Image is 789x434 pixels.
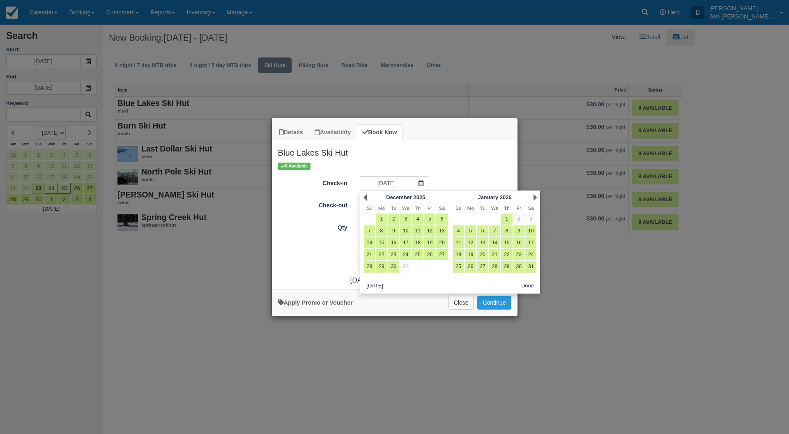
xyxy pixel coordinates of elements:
[412,225,423,237] a: 11
[376,249,387,260] a: 22
[518,281,537,292] button: Done
[478,194,498,200] span: January
[501,214,512,225] a: 1
[272,220,354,232] label: Qty
[453,225,464,237] a: 4
[501,261,512,272] a: 29
[424,249,435,260] a: 26
[400,225,411,237] a: 10
[400,214,411,225] a: 3
[449,296,474,310] button: Close
[363,194,367,201] a: Prev
[528,205,534,211] span: Saturday
[363,281,386,292] button: [DATE]
[513,249,524,260] a: 23
[525,249,536,260] a: 24
[436,249,447,260] a: 27
[272,140,518,161] h2: Blue Lakes Ski Hut
[465,237,476,248] a: 12
[467,205,474,211] span: Monday
[412,237,423,248] a: 18
[388,249,399,260] a: 23
[501,225,512,237] a: 8
[400,261,411,272] a: 31
[364,225,375,237] a: 7
[465,261,476,272] a: 26
[491,205,498,211] span: Wednesday
[386,194,412,200] span: December
[513,214,524,225] a: 2
[489,261,500,272] a: 28
[272,198,354,210] label: Check-out
[424,214,435,225] a: 5
[465,249,476,260] a: 19
[534,194,537,201] a: Next
[453,237,464,248] a: 11
[412,214,423,225] a: 4
[415,205,421,211] span: Thursday
[504,205,510,211] span: Thursday
[513,225,524,237] a: 9
[453,249,464,260] a: 18
[517,205,521,211] span: Friday
[525,225,536,237] a: 10
[391,205,396,211] span: Tuesday
[402,205,409,211] span: Wednesday
[388,237,399,248] a: 16
[424,237,435,248] a: 19
[525,237,536,248] a: 17
[477,261,488,272] a: 27
[413,194,425,200] span: 2025
[388,214,399,225] a: 2
[357,124,402,140] a: Book Now
[513,237,524,248] a: 16
[489,237,500,248] a: 14
[364,249,375,260] a: 21
[388,261,399,272] a: 30
[424,225,435,237] a: 12
[412,249,423,260] a: 25
[378,205,385,211] span: Monday
[436,214,447,225] a: 6
[525,214,536,225] a: 3
[439,205,445,211] span: Saturday
[501,237,512,248] a: 15
[455,205,461,211] span: Sunday
[309,124,356,140] a: Availability
[436,225,447,237] a: 13
[274,124,308,140] a: Details
[525,261,536,272] a: 31
[364,261,375,272] a: 28
[453,261,464,272] a: 25
[513,261,524,272] a: 30
[278,163,311,170] span: 8 Available
[272,176,354,188] label: Check-in
[278,299,353,306] a: Apply Voucher
[501,249,512,260] a: 22
[477,296,511,310] button: Add to Booking
[272,140,518,285] div: Item Modal
[376,214,387,225] a: 1
[489,249,500,260] a: 21
[477,249,488,260] a: 20
[477,237,488,248] a: 13
[489,225,500,237] a: 7
[366,205,372,211] span: Sunday
[477,225,488,237] a: 6
[388,225,399,237] a: 9
[364,237,375,248] a: 14
[350,276,401,284] span: [DATE] - [DATE]
[400,249,411,260] a: 24
[400,237,411,248] a: 17
[428,205,432,211] span: Friday
[376,237,387,248] a: 15
[376,261,387,272] a: 29
[465,225,476,237] a: 5
[500,194,512,200] span: 2026
[436,237,447,248] a: 20
[376,225,387,237] a: 8
[480,205,485,211] span: Tuesday
[272,275,518,285] div: :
